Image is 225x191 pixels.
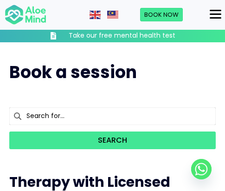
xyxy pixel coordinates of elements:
[107,11,118,19] img: ms
[9,107,216,125] input: Search for...
[9,60,137,84] span: Book a session
[5,4,46,26] img: Aloe mind Logo
[69,31,175,40] h3: Take our free mental health test
[144,10,179,19] span: Book Now
[206,7,225,22] button: Menu
[29,31,196,40] a: Take our free mental health test
[140,8,183,22] a: Book Now
[191,159,212,179] a: Whatsapp
[90,10,102,19] a: English
[9,132,216,149] button: Search
[107,10,119,19] a: Malay
[90,11,101,19] img: en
